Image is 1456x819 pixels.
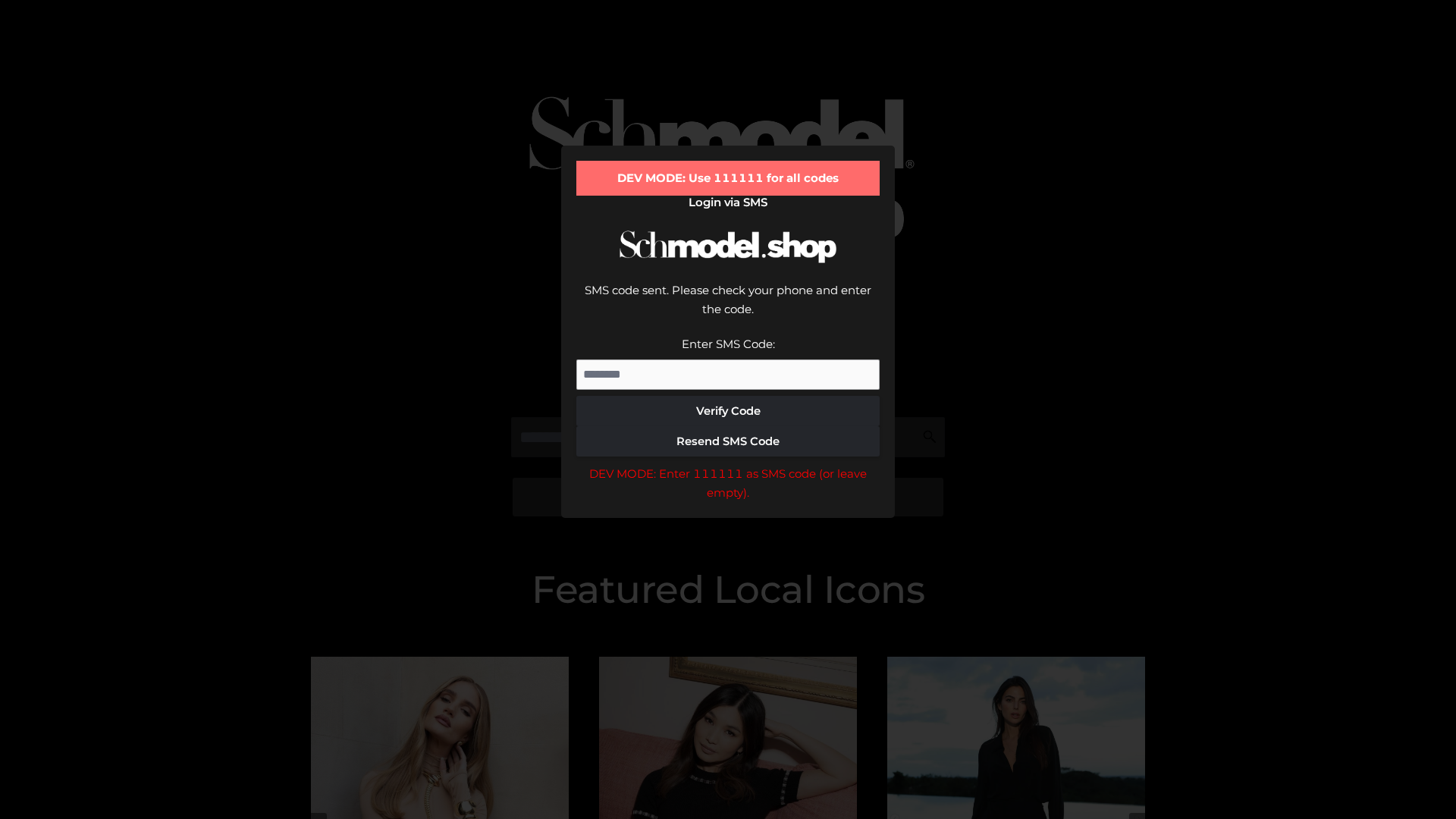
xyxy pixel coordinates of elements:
[576,464,880,503] div: DEV MODE: Enter 111111 as SMS code (or leave empty).
[614,217,842,277] img: Schmodel Logo
[576,161,880,196] div: DEV MODE: Use 111111 for all codes
[576,396,880,426] button: Verify Code
[682,337,775,351] label: Enter SMS Code:
[576,281,880,334] div: SMS code sent. Please check your phone and enter the code.
[576,426,880,457] button: Resend SMS Code
[576,196,880,209] h2: Login via SMS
